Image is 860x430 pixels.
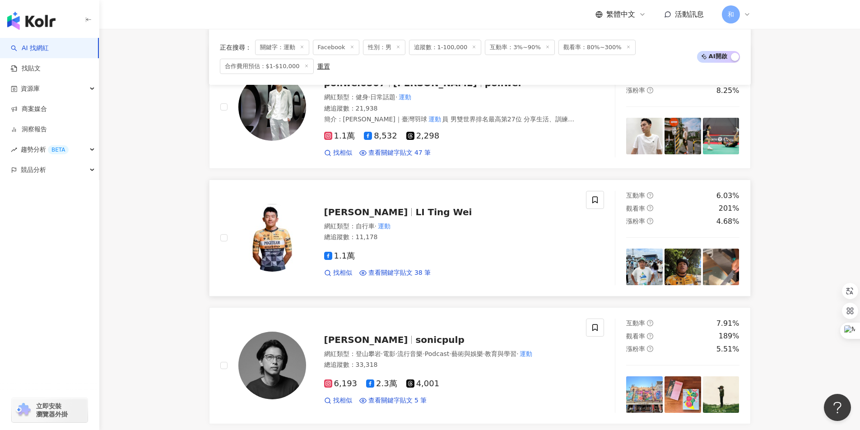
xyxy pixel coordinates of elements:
[451,350,483,357] span: 藝術與娛樂
[647,87,653,93] span: question-circle
[11,64,41,73] a: 找貼文
[363,40,405,55] span: 性別：男
[356,222,375,230] span: 自行車
[626,319,645,327] span: 互動率
[423,350,424,357] span: ·
[11,125,47,134] a: 洞察報告
[359,396,427,405] a: 查看關鍵字貼文 5 筆
[375,222,377,230] span: ·
[647,218,653,224] span: question-circle
[359,148,431,157] a: 查看關鍵字貼文 47 筆
[333,396,352,405] span: 找相似
[209,307,751,424] a: KOL Avatar[PERSON_NAME]sonicpulp網紅類型：登山攀岩·電影·流行音樂·Podcast·藝術與娛樂·教育與學習·運動總追蹤數：33,3186,1932.3萬4,001...
[324,350,576,359] div: 網紅類型 ：
[313,40,359,55] span: Facebook
[558,40,636,55] span: 觀看率：80%~300%
[368,396,427,405] span: 查看關鍵字貼文 5 筆
[368,148,431,157] span: 查看關鍵字貼文 47 筆
[48,145,69,154] div: BETA
[397,92,413,102] mark: 運動
[485,350,516,357] span: 教育與學習
[719,203,739,213] div: 201%
[324,131,355,141] span: 1.1萬
[415,207,472,217] span: LI Ting Wei
[324,116,575,132] span: 員 男雙世界排名最高第27位 分享生活、訓練與比賽點滴 感謝您的關注與支持！ 📩 合作洽談：[EMAIL_ADDRESS][DOMAIN_NAME]
[406,379,440,388] span: 4,001
[359,268,431,277] a: 查看關鍵字貼文 38 筆
[209,180,751,296] a: KOL Avatar[PERSON_NAME]LI Ting Wei網紅類型：自行車·運動總追蹤數：11,1781.1萬找相似查看關鍵字貼文 38 筆互動率question-circle6.03...
[626,192,645,199] span: 互動率
[728,9,734,19] span: 和
[716,344,739,354] div: 5.51%
[485,40,554,55] span: 互動率：3%~90%
[626,217,645,225] span: 漲粉率
[703,249,739,285] img: post-image
[324,361,576,370] div: 總追蹤數 ： 33,318
[409,40,482,55] span: 追蹤數：1-100,000
[220,59,314,74] span: 合作費用預估：$1-$10,000
[647,205,653,211] span: question-circle
[665,118,701,154] img: post-image
[395,93,397,101] span: ·
[238,332,306,399] img: KOL Avatar
[324,251,355,261] span: 1.1萬
[716,217,739,227] div: 4.68%
[368,93,370,101] span: ·
[449,350,451,357] span: ·
[516,350,518,357] span: ·
[324,233,576,242] div: 總追蹤數 ： 11,178
[220,44,251,51] span: 正在搜尋 ：
[647,346,653,352] span: question-circle
[356,93,368,101] span: 健身
[238,204,306,272] img: KOL Avatar
[626,333,645,340] span: 觀看率
[415,334,464,345] span: sonicpulp
[716,319,739,328] div: 7.91%
[703,376,739,413] img: post-image
[324,334,408,345] span: [PERSON_NAME]
[626,345,645,352] span: 漲粉率
[716,86,739,96] div: 8.25%
[665,376,701,413] img: post-image
[36,402,68,418] span: 立即安裝 瀏覽器外掛
[324,268,352,277] a: 找相似
[406,131,440,141] span: 2,298
[626,205,645,212] span: 觀看率
[719,331,739,341] div: 189%
[11,44,49,53] a: searchAI 找網紅
[519,349,534,359] mark: 運動
[333,268,352,277] span: 找相似
[427,114,442,124] mark: 運動
[626,376,663,413] img: post-image
[324,104,576,113] div: 總追蹤數 ： 21,938
[626,87,645,94] span: 漲粉率
[364,131,397,141] span: 8,532
[324,396,352,405] a: 找相似
[21,160,46,180] span: 競品分析
[370,93,395,101] span: 日常話題
[665,249,701,285] img: post-image
[324,207,408,217] span: [PERSON_NAME]
[324,93,576,102] div: 網紅類型 ：
[647,333,653,339] span: question-circle
[366,379,397,388] span: 2.3萬
[716,191,739,201] div: 6.03%
[483,350,485,357] span: ·
[11,105,47,114] a: 商案媒合
[255,40,309,55] span: 關鍵字：運動
[397,350,423,357] span: 流行音樂
[324,148,352,157] a: 找相似
[647,320,653,326] span: question-circle
[606,9,635,19] span: 繁體中文
[425,350,449,357] span: Podcast
[21,139,69,160] span: 趨勢分析
[12,398,88,422] a: chrome extension立即安裝 瀏覽器外掛
[381,350,383,357] span: ·
[377,221,392,231] mark: 運動
[238,73,306,141] img: KOL Avatar
[356,350,381,357] span: 登山攀岩
[824,394,851,421] iframe: Help Scout Beacon - Open
[324,222,576,231] div: 網紅類型 ：
[675,10,704,18] span: 活動訊息
[368,268,431,277] span: 查看關鍵字貼文 38 筆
